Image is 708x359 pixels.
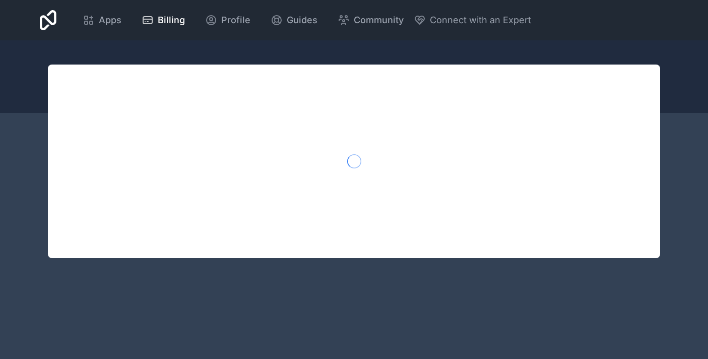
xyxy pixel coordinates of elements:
[221,13,250,27] span: Profile
[430,13,531,27] span: Connect with an Expert
[414,13,531,27] button: Connect with an Expert
[330,9,412,31] a: Community
[197,9,259,31] a: Profile
[158,13,185,27] span: Billing
[263,9,326,31] a: Guides
[75,9,130,31] a: Apps
[287,13,317,27] span: Guides
[134,9,193,31] a: Billing
[99,13,121,27] span: Apps
[354,13,404,27] span: Community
